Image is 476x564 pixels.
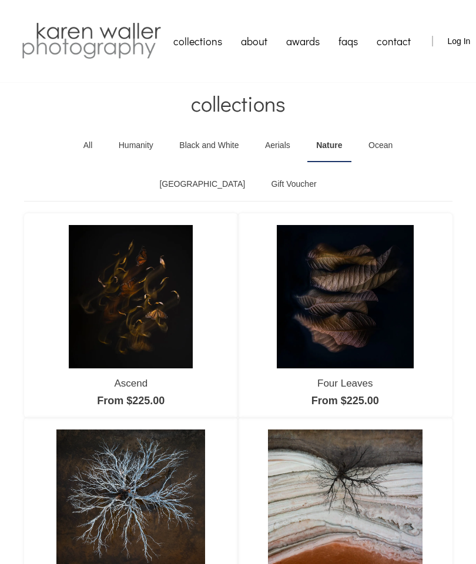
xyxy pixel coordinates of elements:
[170,129,247,162] a: Black and White
[277,225,414,368] img: Four Leaves
[191,89,286,117] span: collections
[150,168,254,201] a: [GEOGRAPHIC_DATA]
[232,26,277,56] a: about
[447,36,470,46] span: Log In
[114,378,148,389] a: Ascend
[307,129,351,162] a: Nature
[75,129,102,162] a: All
[367,26,420,56] a: contact
[329,26,367,56] a: faqs
[256,129,299,162] a: Aerials
[263,168,326,201] a: Gift Voucher
[19,21,164,62] img: Karen Waller Photography
[97,395,165,407] a: From $225.00
[360,129,401,162] a: Ocean
[311,395,379,407] a: From $225.00
[69,225,193,368] img: Ascend
[110,129,162,162] a: Humanity
[164,26,232,56] a: collections
[317,378,373,389] a: Four Leaves
[277,26,329,56] a: awards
